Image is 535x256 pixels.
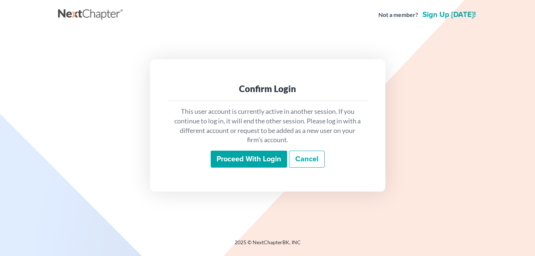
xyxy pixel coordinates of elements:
div: 2025 © NextChapterBK, INC [58,239,477,252]
strong: Not a member? [378,11,418,19]
input: Proceed with login [211,151,287,168]
div: Confirm Login [174,83,362,95]
p: This user account is currently active in another session. If you continue to log in, it will end ... [174,107,362,145]
a: Sign up [DATE]! [421,11,477,18]
a: Cancel [289,151,325,168]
